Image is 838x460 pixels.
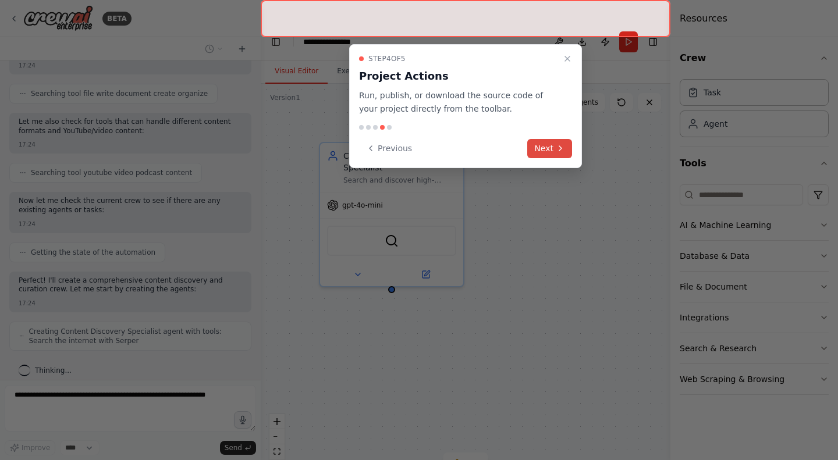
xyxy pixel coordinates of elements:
button: Hide left sidebar [268,34,284,50]
button: Next [527,139,572,158]
h3: Project Actions [359,68,558,84]
p: Run, publish, or download the source code of your project directly from the toolbar. [359,89,558,116]
button: Previous [359,139,419,158]
button: Close walkthrough [560,52,574,66]
span: Step 4 of 5 [368,54,406,63]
